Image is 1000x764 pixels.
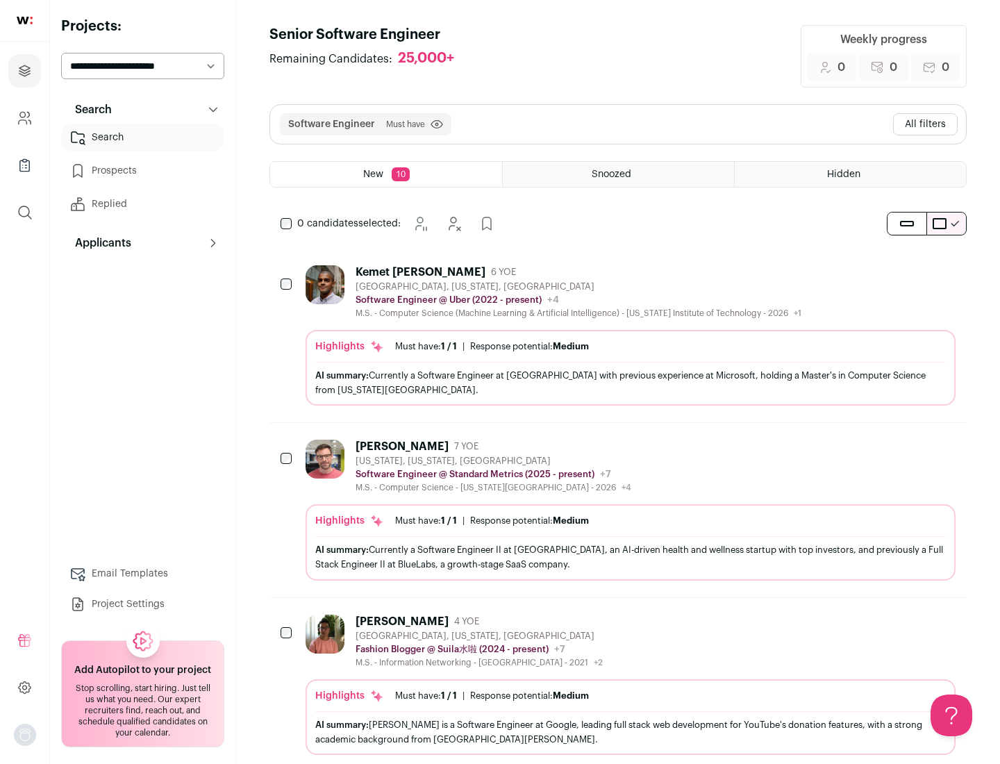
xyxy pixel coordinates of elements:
div: Response potential: [470,515,589,526]
div: [GEOGRAPHIC_DATA], [US_STATE], [GEOGRAPHIC_DATA] [356,631,603,642]
div: Highlights [315,340,384,354]
div: [PERSON_NAME] [356,615,449,629]
ul: | [395,515,589,526]
ul: | [395,690,589,701]
span: Snoozed [592,169,631,179]
div: [US_STATE], [US_STATE], [GEOGRAPHIC_DATA] [356,456,631,467]
a: [PERSON_NAME] 7 YOE [US_STATE], [US_STATE], [GEOGRAPHIC_DATA] Software Engineer @ Standard Metric... [306,440,956,580]
span: +7 [554,645,565,654]
span: Medium [553,691,589,700]
p: Search [67,101,112,118]
button: Applicants [61,229,224,257]
div: Response potential: [470,690,589,701]
div: Currently a Software Engineer II at [GEOGRAPHIC_DATA], an AI-driven health and wellness startup w... [315,542,946,572]
p: Fashion Blogger @ Suila水啦 (2024 - present) [356,644,549,655]
div: [GEOGRAPHIC_DATA], [US_STATE], [GEOGRAPHIC_DATA] [356,281,801,292]
button: Open dropdown [14,724,36,746]
div: Response potential: [470,341,589,352]
div: M.S. - Computer Science (Machine Learning & Artificial Intelligence) - [US_STATE] Institute of Te... [356,308,801,319]
div: M.S. - Information Networking - [GEOGRAPHIC_DATA] - 2021 [356,657,603,668]
span: AI summary: [315,545,369,554]
button: Search [61,96,224,124]
span: Hidden [827,169,860,179]
div: [PERSON_NAME] [356,440,449,454]
h2: Add Autopilot to your project [74,663,211,677]
button: Hide [440,210,467,238]
a: Kemet [PERSON_NAME] 6 YOE [GEOGRAPHIC_DATA], [US_STATE], [GEOGRAPHIC_DATA] Software Engineer @ Ub... [306,265,956,406]
span: 6 YOE [491,267,516,278]
span: +2 [594,658,603,667]
a: Replied [61,190,224,218]
span: 10 [392,167,410,181]
span: Medium [553,342,589,351]
span: New [363,169,383,179]
button: Add to Prospects [473,210,501,238]
div: M.S. - Computer Science - [US_STATE][GEOGRAPHIC_DATA] - 2026 [356,482,631,493]
span: +4 [547,295,559,305]
img: nopic.png [14,724,36,746]
button: All filters [893,113,958,135]
p: Software Engineer @ Standard Metrics (2025 - present) [356,469,594,480]
div: Must have: [395,690,457,701]
iframe: Help Scout Beacon - Open [931,695,972,736]
span: Must have [386,119,425,130]
a: Company Lists [8,149,41,182]
span: +1 [794,309,801,317]
a: Snoozed [503,162,734,187]
div: Kemet [PERSON_NAME] [356,265,485,279]
ul: | [395,341,589,352]
div: [PERSON_NAME] is a Software Engineer at Google, leading full stack web development for YouTube's ... [315,717,946,747]
span: 7 YOE [454,441,478,452]
div: Weekly progress [840,31,927,48]
span: 0 candidates [297,219,358,229]
div: Must have: [395,341,457,352]
button: Software Engineer [288,117,375,131]
span: 4 YOE [454,616,479,627]
div: 25,000+ [398,50,454,67]
span: +7 [600,470,611,479]
p: Applicants [67,235,131,251]
span: 1 / 1 [441,516,457,525]
a: Projects [8,54,41,88]
span: 0 [837,59,845,76]
img: wellfound-shorthand-0d5821cbd27db2630d0214b213865d53afaa358527fdda9d0ea32b1df1b89c2c.svg [17,17,33,24]
p: Software Engineer @ Uber (2022 - present) [356,294,542,306]
img: 322c244f3187aa81024ea13e08450523775794405435f85740c15dbe0cd0baab.jpg [306,615,344,654]
div: Highlights [315,689,384,703]
span: AI summary: [315,371,369,380]
button: Snooze [406,210,434,238]
a: Prospects [61,157,224,185]
div: Stop scrolling, start hiring. Just tell us what you need. Our expert recruiters find, reach out, ... [70,683,215,738]
div: Highlights [315,514,384,528]
a: Company and ATS Settings [8,101,41,135]
span: 1 / 1 [441,342,457,351]
a: Search [61,124,224,151]
span: Medium [553,516,589,525]
h1: Senior Software Engineer [269,25,468,44]
span: 0 [890,59,897,76]
a: Project Settings [61,590,224,618]
span: 1 / 1 [441,691,457,700]
a: Add Autopilot to your project Stop scrolling, start hiring. Just tell us what you need. Our exper... [61,640,224,747]
span: +4 [622,483,631,492]
a: [PERSON_NAME] 4 YOE [GEOGRAPHIC_DATA], [US_STATE], [GEOGRAPHIC_DATA] Fashion Blogger @ Suila水啦 (2... [306,615,956,755]
span: selected: [297,217,401,231]
h2: Projects: [61,17,224,36]
div: Currently a Software Engineer at [GEOGRAPHIC_DATA] with previous experience at Microsoft, holding... [315,368,946,397]
a: Email Templates [61,560,224,588]
span: AI summary: [315,720,369,729]
span: Remaining Candidates: [269,51,392,67]
div: Must have: [395,515,457,526]
a: Hidden [735,162,966,187]
span: 0 [942,59,949,76]
img: 1d26598260d5d9f7a69202d59cf331847448e6cffe37083edaed4f8fc8795bfe [306,265,344,304]
img: 0fb184815f518ed3bcaf4f46c87e3bafcb34ea1ec747045ab451f3ffb05d485a [306,440,344,479]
